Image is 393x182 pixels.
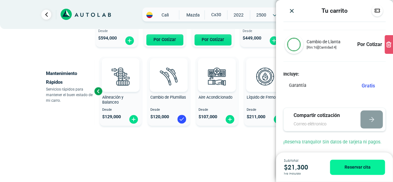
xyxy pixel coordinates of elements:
[125,36,135,45] img: fi_plus-circle2.svg
[289,7,295,14] button: Close
[182,10,204,20] span: MAZDA
[294,112,349,119] p: Compartir cotización
[154,12,176,18] span: Cali
[362,82,380,90] div: Gratis
[321,7,347,14] h3: Tu carrito
[150,95,186,100] span: Cambio de Plumillas
[111,59,130,78] img: AD0BCuuxAAAAAElFTkSuQmCC
[243,29,280,33] span: Desde
[159,59,178,78] img: AD0BCuuxAAAAAElFTkSuQmCC
[330,160,385,175] button: Reservar cita
[208,59,226,78] img: AD0BCuuxAAAAAElFTkSuQmCC
[289,82,306,89] p: Garantía
[203,63,231,90] img: aire_acondicionado-v3.svg
[374,7,380,14] img: Descuentos code image
[284,159,321,162] span: Subtotal
[247,114,265,119] span: $ 211,000
[194,34,231,45] button: Por Cotizar
[306,45,340,50] span: [Rin:16][Cantidad:4]
[199,95,232,100] span: Aire Acondicionado
[150,108,187,112] span: Desde
[102,95,123,105] span: Alineación y Balanceo
[129,114,139,124] img: fi_plus-circle2.svg
[227,10,249,20] span: 2022
[244,57,286,126] button: Líquido de Frenos Desde $211,000
[256,59,274,78] img: AD0BCuuxAAAAAElFTkSuQmCC
[41,10,51,20] a: Ir al paso anterior
[98,35,117,41] span: $ 594,000
[251,63,279,90] img: liquido_frenos-v3.svg
[102,108,139,112] span: Desde
[243,35,261,41] span: $ 449,000
[102,114,121,119] span: $ 129,000
[148,57,190,126] button: Cambio de Plumillas Desde $120,000
[46,69,94,86] p: Mantenimiento Rápidos
[276,139,393,153] div: ¡Reserva tranquilo! Sin datos de tarjeta ni pagos.
[199,114,217,119] span: $ 107,000
[100,57,142,126] button: Alineación y Balanceo Desde $129,000
[357,41,382,48] p: Por Cotizar
[146,34,183,45] button: Por Cotizar
[306,39,340,45] p: Cambio de Llanta
[107,63,134,90] img: alineacion_y_balanceo-v3.svg
[284,172,301,175] span: Iva incluido
[98,29,135,33] span: Desde
[269,36,279,45] img: fi_plus-circle2.svg
[247,95,278,100] span: Líquido de Frenos
[205,10,227,19] span: CX30
[196,57,238,126] button: Aire Acondicionado Desde $107,000
[146,12,153,18] img: Flag of COLOMBIA
[94,86,103,96] div: Previous slide
[284,162,321,172] p: $ 21,300
[247,108,284,112] span: Desde
[250,10,272,20] span: 2500
[225,114,235,124] img: fi_plus-circle2.svg
[199,108,235,112] span: Desde
[273,114,283,124] img: fi_plus-circle2.svg
[150,114,169,119] span: $ 120,000
[177,114,187,124] img: blue-check.svg
[294,121,349,127] input: Correo elétronico
[46,86,94,103] p: Servicios rápidos para mantener el buen estado de mi carro.
[155,63,182,90] img: plumillas-v3.svg
[283,72,386,77] h4: Incluye:
[289,8,295,14] img: close icon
